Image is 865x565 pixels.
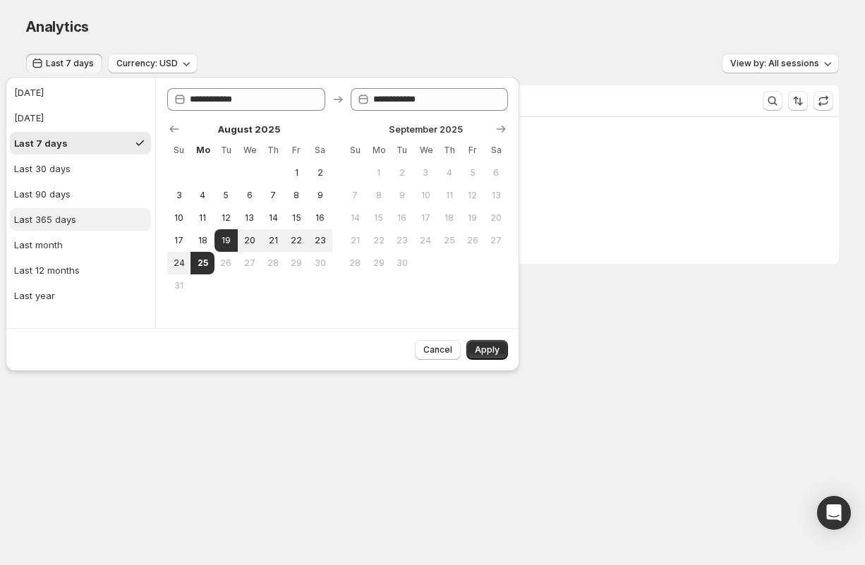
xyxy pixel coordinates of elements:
button: Sunday August 24 2025 [167,252,190,274]
span: Last 7 days [46,58,94,69]
button: Wednesday August 20 2025 [238,229,261,252]
button: View by: All sessions [722,54,839,73]
span: 14 [267,212,279,224]
span: 5 [220,190,232,201]
span: 13 [243,212,255,224]
span: 11 [196,212,208,224]
button: End of range Today Monday August 25 2025 [190,252,214,274]
button: Saturday August 2 2025 [308,162,332,184]
span: 12 [220,212,232,224]
button: Wednesday September 24 2025 [414,229,437,252]
button: Tuesday August 5 2025 [214,184,238,207]
th: Monday [190,139,214,162]
button: Wednesday August 6 2025 [238,184,261,207]
button: Saturday September 13 2025 [485,184,508,207]
button: Thursday August 28 2025 [261,252,284,274]
span: 12 [466,190,478,201]
span: View by: All sessions [730,58,819,69]
span: 25 [196,257,208,269]
span: Currency: USD [116,58,178,69]
button: Saturday September 20 2025 [485,207,508,229]
span: 8 [291,190,303,201]
span: 27 [243,257,255,269]
span: 20 [243,235,255,246]
span: 24 [173,257,185,269]
th: Sunday [344,139,367,162]
button: Saturday August 16 2025 [308,207,332,229]
span: 25 [443,235,455,246]
span: 17 [420,212,432,224]
button: Last month [10,233,151,256]
button: Saturday August 23 2025 [308,229,332,252]
button: Monday September 8 2025 [367,184,390,207]
button: Monday September 15 2025 [367,207,390,229]
span: Cancel [423,344,452,356]
span: 14 [349,212,361,224]
th: Sunday [167,139,190,162]
span: Mo [196,145,208,156]
div: Last 30 days [14,162,71,176]
span: 17 [173,235,185,246]
button: Sunday August 3 2025 [167,184,190,207]
span: 27 [490,235,502,246]
div: Last 12 months [14,263,80,277]
button: Cancel [415,340,461,360]
div: Last year [14,288,55,303]
th: Thursday [437,139,461,162]
span: 19 [220,235,232,246]
button: Thursday September 4 2025 [437,162,461,184]
span: 18 [443,212,455,224]
span: Fr [291,145,303,156]
span: 8 [373,190,385,201]
button: Last year [10,284,151,307]
button: Saturday August 9 2025 [308,184,332,207]
span: Apply [475,344,500,356]
button: Friday August 15 2025 [285,207,308,229]
div: Last 90 days [14,187,71,201]
span: 18 [196,235,208,246]
span: 4 [443,167,455,178]
span: 23 [314,235,326,246]
button: Thursday September 18 2025 [437,207,461,229]
button: Monday August 11 2025 [190,207,214,229]
button: Saturday August 30 2025 [308,252,332,274]
span: 29 [373,257,385,269]
span: Tu [396,145,408,156]
div: Last 365 days [14,212,76,226]
button: Sunday August 17 2025 [167,229,190,252]
span: 28 [267,257,279,269]
th: Monday [367,139,390,162]
th: Wednesday [238,139,261,162]
button: Friday September 5 2025 [461,162,484,184]
span: 9 [396,190,408,201]
button: Last 7 days [10,132,151,154]
th: Tuesday [214,139,238,162]
button: Wednesday August 13 2025 [238,207,261,229]
th: Tuesday [390,139,413,162]
button: Tuesday September 30 2025 [390,252,413,274]
span: Sa [490,145,502,156]
span: Tu [220,145,232,156]
button: Monday September 29 2025 [367,252,390,274]
span: 30 [314,257,326,269]
button: Search and filter results [763,91,782,111]
span: Fr [466,145,478,156]
div: [DATE] [14,111,44,125]
button: Thursday September 11 2025 [437,184,461,207]
button: Tuesday August 26 2025 [214,252,238,274]
button: Start of range Tuesday August 19 2025 [214,229,238,252]
button: [DATE] [10,81,151,104]
button: Apply [466,340,508,360]
button: Friday September 19 2025 [461,207,484,229]
span: Mo [373,145,385,156]
button: Friday August 22 2025 [285,229,308,252]
span: 19 [466,212,478,224]
button: Sunday September 28 2025 [344,252,367,274]
span: Sa [314,145,326,156]
button: Last 12 months [10,259,151,281]
button: Wednesday September 10 2025 [414,184,437,207]
div: Open Intercom Messenger [817,496,851,530]
button: Monday September 1 2025 [367,162,390,184]
span: 20 [490,212,502,224]
span: 23 [396,235,408,246]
